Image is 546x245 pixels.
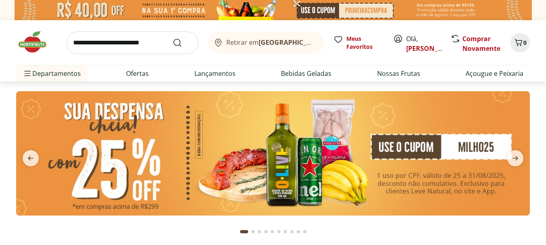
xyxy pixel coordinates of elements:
a: Meus Favoritos [333,35,384,51]
button: next [501,150,530,166]
span: 0 [523,39,527,46]
button: Go to page 9 from fs-carousel [295,222,301,241]
span: Departamentos [23,64,81,83]
button: Go to page 6 from fs-carousel [276,222,282,241]
button: Submit Search [173,38,192,48]
a: Açougue e Peixaria [466,69,523,78]
img: Hortifruti [16,30,57,54]
button: previous [16,150,45,166]
a: [PERSON_NAME] [406,44,459,53]
img: cupom [16,91,530,216]
a: Lançamentos [194,69,236,78]
a: Ofertas [126,69,149,78]
b: [GEOGRAPHIC_DATA]/[GEOGRAPHIC_DATA] [259,38,395,47]
button: Go to page 2 from fs-carousel [250,222,256,241]
a: Nossas Frutas [377,69,420,78]
span: Meus Favoritos [346,35,384,51]
button: Go to page 4 from fs-carousel [263,222,269,241]
button: Go to page 8 from fs-carousel [289,222,295,241]
button: Go to page 10 from fs-carousel [301,222,308,241]
button: Retirar em[GEOGRAPHIC_DATA]/[GEOGRAPHIC_DATA] [208,31,324,54]
button: Go to page 7 from fs-carousel [282,222,289,241]
a: Comprar Novamente [462,34,500,53]
button: Go to page 5 from fs-carousel [269,222,276,241]
input: search [66,31,198,54]
button: Menu [23,64,32,83]
button: Current page from fs-carousel [238,222,250,241]
span: Olá, [406,34,442,53]
button: Carrinho [510,33,530,52]
a: Bebidas Geladas [281,69,331,78]
button: Go to page 3 from fs-carousel [256,222,263,241]
span: Retirar em [226,39,316,46]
